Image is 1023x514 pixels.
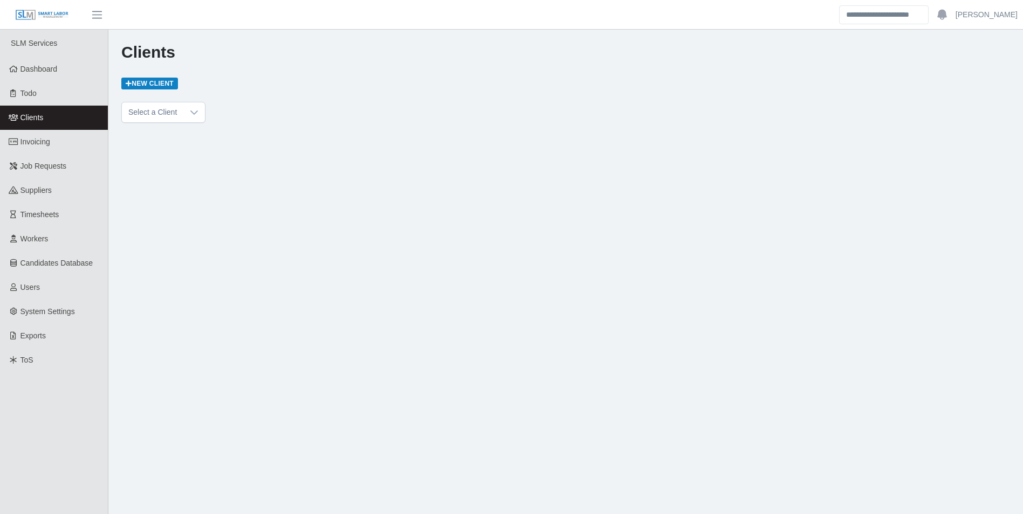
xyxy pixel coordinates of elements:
span: Candidates Database [20,259,93,267]
span: Exports [20,331,46,340]
span: Invoicing [20,137,50,146]
a: New Client [121,78,178,89]
span: Todo [20,89,37,98]
img: SLM Logo [15,9,69,21]
span: Clients [20,113,44,122]
span: Suppliers [20,186,52,195]
span: System Settings [20,307,75,316]
input: Search [839,5,929,24]
span: Timesheets [20,210,59,219]
span: Dashboard [20,65,58,73]
span: Users [20,283,40,291]
span: Workers [20,234,49,243]
span: SLM Services [11,39,57,47]
a: [PERSON_NAME] [956,9,1018,20]
span: ToS [20,356,33,364]
h1: Clients [121,43,1010,62]
span: Job Requests [20,162,67,170]
span: Select a Client [122,102,183,122]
